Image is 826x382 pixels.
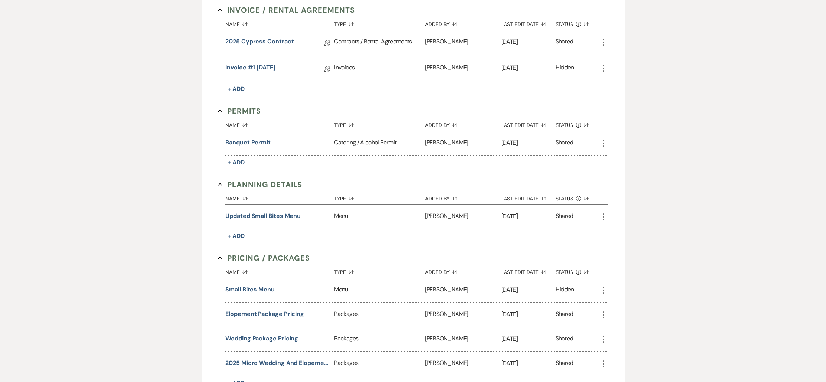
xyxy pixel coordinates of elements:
button: 2025 Micro Wedding and Elopement Pricing [225,359,331,368]
div: Packages [334,327,425,351]
span: Status [556,196,574,201]
div: Shared [556,310,574,320]
span: Status [556,22,574,27]
button: Updated Small Bites Menu [225,212,301,221]
button: Added By [425,190,501,204]
button: Last Edit Date [501,190,556,204]
button: Added By [425,117,501,131]
div: Menu [334,278,425,302]
div: [PERSON_NAME] [425,131,501,155]
button: Last Edit Date [501,117,556,131]
button: Banquet Permit [225,138,271,147]
p: [DATE] [501,285,556,295]
div: Packages [334,303,425,327]
div: Contracts / Rental Agreements [334,30,425,56]
p: [DATE] [501,212,556,221]
div: [PERSON_NAME] [425,303,501,327]
div: Hidden [556,63,574,75]
button: Type [334,117,425,131]
button: Name [225,16,334,30]
div: [PERSON_NAME] [425,278,501,302]
button: + Add [225,84,247,94]
div: Shared [556,138,574,148]
button: Permits [218,105,261,117]
div: Shared [556,334,574,344]
button: Type [334,264,425,278]
p: [DATE] [501,359,556,368]
div: [PERSON_NAME] [425,30,501,56]
div: Catering / Alcohol Permit [334,131,425,155]
button: Added By [425,16,501,30]
button: Added By [425,264,501,278]
div: [PERSON_NAME] [425,352,501,376]
button: Status [556,117,599,131]
button: Name [225,190,334,204]
div: Invoices [334,56,425,82]
button: Planning Details [218,179,302,190]
p: [DATE] [501,138,556,148]
button: + Add [225,231,247,241]
p: [DATE] [501,310,556,319]
button: + Add [225,157,247,168]
span: Status [556,123,574,128]
button: Name [225,117,334,131]
button: Wedding Package Pricing [225,334,298,343]
a: 2025 Cypress Contract [225,37,294,49]
div: [PERSON_NAME] [425,205,501,229]
div: Packages [334,352,425,376]
button: Last Edit Date [501,16,556,30]
div: [PERSON_NAME] [425,56,501,82]
a: Invoice #1 [DATE] [225,63,275,75]
span: + Add [228,85,245,93]
div: Shared [556,212,574,222]
span: + Add [228,232,245,240]
button: Name [225,264,334,278]
div: Menu [334,205,425,229]
button: Status [556,16,599,30]
div: Shared [556,37,574,49]
div: [PERSON_NAME] [425,327,501,351]
button: Status [556,190,599,204]
div: Hidden [556,285,574,295]
button: Pricing / Packages [218,252,310,264]
span: + Add [228,159,245,166]
span: Status [556,270,574,275]
div: Shared [556,359,574,369]
button: Invoice / Rental Agreements [218,4,355,16]
p: [DATE] [501,334,556,344]
button: Type [334,190,425,204]
p: [DATE] [501,37,556,47]
button: Last Edit Date [501,264,556,278]
button: Status [556,264,599,278]
button: Elopement Package Pricing [225,310,304,319]
button: Small Bites Menu [225,285,275,294]
button: Type [334,16,425,30]
p: [DATE] [501,63,556,73]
